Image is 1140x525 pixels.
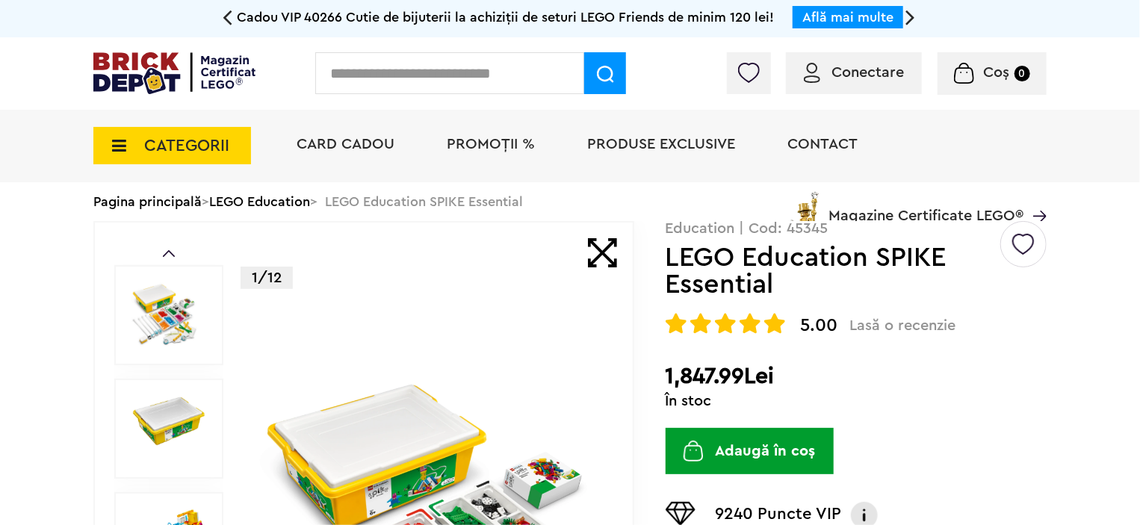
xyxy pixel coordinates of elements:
span: Conectare [831,65,904,80]
a: Magazine Certificate LEGO® [1023,189,1047,204]
img: Evaluare cu stele [715,313,736,334]
div: În stoc [666,394,1047,408]
button: Adaugă în coș [666,428,834,474]
a: Conectare [804,65,904,80]
p: 1/12 [241,267,293,289]
a: Prev [163,250,175,257]
img: Evaluare cu stele [690,313,711,334]
p: Education | Cod: 45345 [666,221,1047,236]
a: Produse exclusive [587,137,735,152]
span: CATEGORII [144,137,229,154]
img: LEGO Education SPIKE Essential [131,282,198,349]
span: Cadou VIP 40266 Cutie de bijuterii la achiziții de seturi LEGO Friends de minim 120 lei! [237,10,774,24]
img: Evaluare cu stele [764,313,785,334]
img: Evaluare cu stele [740,313,760,334]
h2: 1,847.99Lei [666,363,1047,390]
small: 0 [1014,66,1030,81]
a: Află mai multe [802,10,893,24]
span: Coș [984,65,1010,80]
a: Contact [787,137,858,152]
span: 5.00 [801,317,838,335]
a: Card Cadou [297,137,394,152]
img: Evaluare cu stele [666,313,687,334]
span: Lasă o recenzie [850,317,956,335]
img: LEGO Education SPIKE Essential [131,395,207,447]
h1: LEGO Education SPIKE Essential [666,244,998,298]
span: Magazine Certificate LEGO® [828,189,1023,223]
a: PROMOȚII % [447,137,535,152]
